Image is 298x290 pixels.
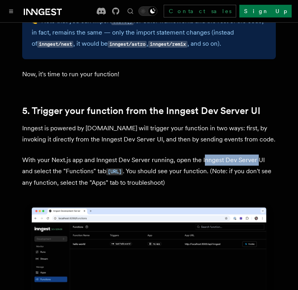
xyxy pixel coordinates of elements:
[126,6,135,16] button: Find something...
[148,41,187,48] code: inngest/remix
[6,6,16,16] button: Toggle navigation
[239,5,292,17] a: Sign Up
[22,123,276,145] p: Inngest is powered by [DOMAIN_NAME] will trigger your function in two ways: first, by invoking it...
[32,15,266,50] p: 👉 Note that you can import for other frameworks and the rest of the code, in fact, remains the sa...
[106,168,123,175] code: [URL]
[138,6,157,16] button: Toggle dark mode
[106,167,123,175] a: [URL]
[111,17,134,25] a: serve()
[22,155,276,188] p: With your Next.js app and Inngest Dev Server running, open the Inngest Dev Server UI and select t...
[37,41,73,48] code: inngest/next
[22,105,260,116] a: 5. Trigger your function from the Inngest Dev Server UI
[111,18,134,25] code: serve()
[164,5,236,17] a: Contact sales
[22,69,276,80] p: Now, it's time to run your function!
[108,41,147,48] code: inngest/astro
